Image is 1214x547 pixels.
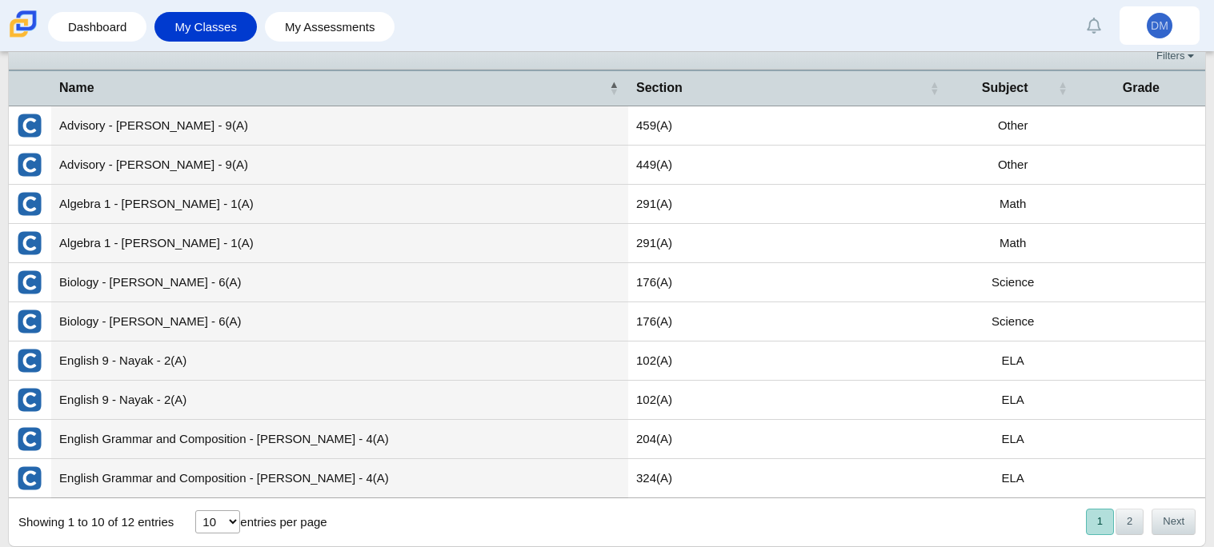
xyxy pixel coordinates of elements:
[949,302,1077,341] td: Science
[51,302,628,341] td: Biology - [PERSON_NAME] - 6(A)
[949,106,1077,146] td: Other
[6,30,40,43] a: Carmen School of Science & Technology
[51,185,628,224] td: Algebra 1 - [PERSON_NAME] - 1(A)
[1076,8,1112,43] a: Alerts
[17,191,42,217] img: External class connected through Clever
[1151,20,1168,31] span: DM
[17,348,42,373] img: External class connected through Clever
[51,420,628,459] td: English Grammar and Composition - [PERSON_NAME] - 4(A)
[17,113,42,138] img: External class connected through Clever
[17,152,42,178] img: External class connected through Clever
[628,224,949,263] td: 291(A)
[949,263,1077,302] td: Science
[1084,509,1196,535] nav: pagination
[1152,509,1196,535] button: Next
[949,146,1077,185] td: Other
[51,146,628,185] td: Advisory - [PERSON_NAME] - 9(A)
[628,263,949,302] td: 176(A)
[17,309,42,334] img: External class connected through Clever
[628,146,949,185] td: 449(A)
[982,81,1028,94] span: Subject
[628,302,949,341] td: 176(A)
[949,459,1077,498] td: ELA
[240,515,327,529] label: entries per page
[17,387,42,413] img: External class connected through Clever
[636,81,683,94] span: Section
[17,465,42,491] img: External class connected through Clever
[628,106,949,146] td: 459(A)
[1120,6,1200,45] a: DM
[949,420,1077,459] td: ELA
[56,12,138,42] a: Dashboard
[17,230,42,256] img: External class connected through Clever
[609,71,619,105] span: Name : Activate to invert sorting
[51,224,628,263] td: Algebra 1 - [PERSON_NAME] - 1(A)
[51,263,628,302] td: Biology - [PERSON_NAME] - 6(A)
[628,420,949,459] td: 204(A)
[628,459,949,498] td: 324(A)
[51,341,628,381] td: English 9 - Nayak - 2(A)
[628,341,949,381] td: 102(A)
[1152,48,1201,64] a: Filters
[1058,71,1068,105] span: Subject : Activate to sort
[930,71,940,105] span: Section : Activate to sort
[949,341,1077,381] td: ELA
[949,381,1077,420] td: ELA
[51,106,628,146] td: Advisory - [PERSON_NAME] - 9(A)
[273,12,387,42] a: My Assessments
[51,459,628,498] td: English Grammar and Composition - [PERSON_NAME] - 4(A)
[949,185,1077,224] td: Math
[1116,509,1144,535] button: 2
[6,7,40,41] img: Carmen School of Science & Technology
[628,381,949,420] td: 102(A)
[1123,81,1160,94] span: Grade
[17,270,42,295] img: External class connected through Clever
[17,426,42,452] img: External class connected through Clever
[628,185,949,224] td: 291(A)
[1086,509,1114,535] button: 1
[949,224,1077,263] td: Math
[162,12,249,42] a: My Classes
[59,81,94,94] span: Name
[51,381,628,420] td: English 9 - Nayak - 2(A)
[9,498,174,546] div: Showing 1 to 10 of 12 entries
